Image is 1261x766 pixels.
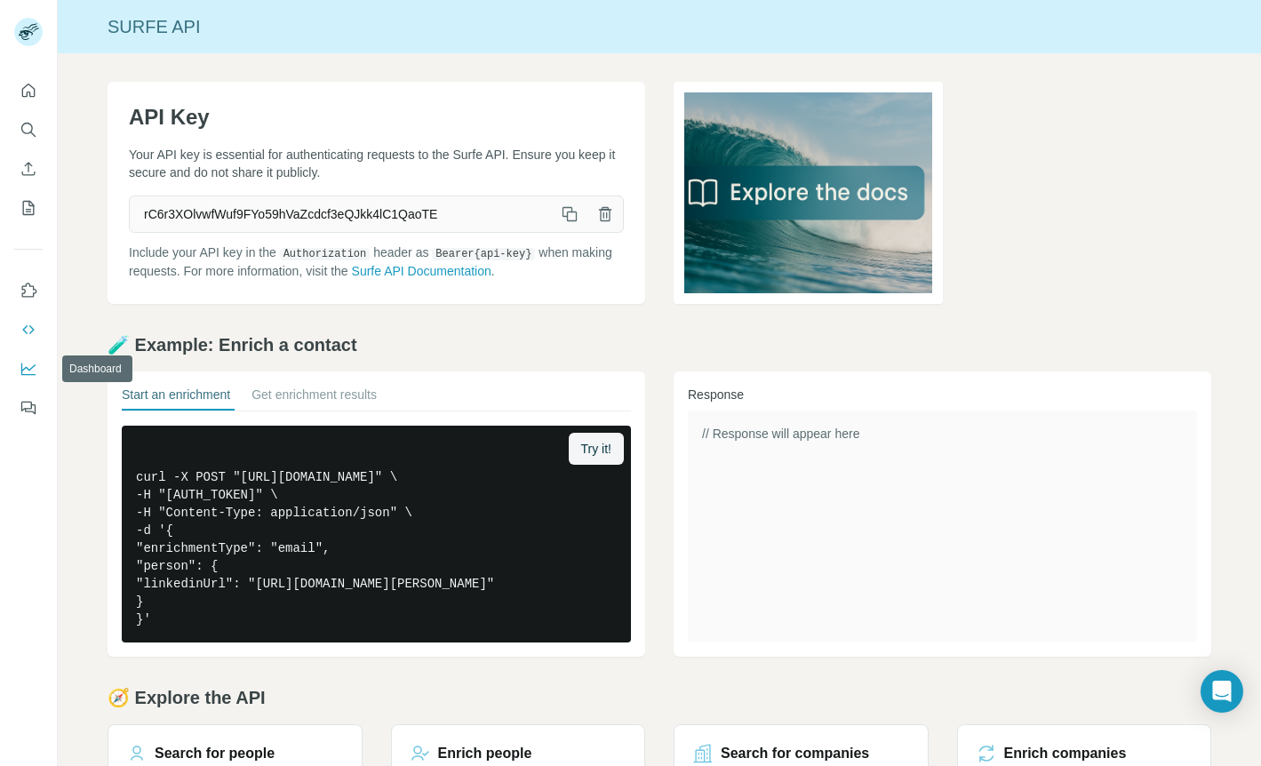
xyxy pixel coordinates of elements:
[432,248,535,260] code: Bearer {api-key}
[108,685,1211,710] h2: 🧭 Explore the API
[129,103,624,132] h1: API Key
[352,264,491,278] a: Surfe API Documentation
[14,392,43,424] button: Feedback
[688,386,1197,403] h3: Response
[14,275,43,307] button: Use Surfe on LinkedIn
[14,314,43,346] button: Use Surfe API
[1004,743,1127,764] h3: Enrich companies
[438,743,532,764] h3: Enrich people
[58,14,1261,39] div: Surfe API
[251,386,377,411] button: Get enrichment results
[14,192,43,224] button: My lists
[14,353,43,385] button: Dashboard
[122,426,631,642] pre: curl -X POST "[URL][DOMAIN_NAME]" \ -H "[AUTH_TOKEN]" \ -H "Content-Type: application/json" \ -d ...
[702,427,859,441] span: // Response will appear here
[122,386,230,411] button: Start an enrichment
[14,153,43,185] button: Enrich CSV
[129,146,624,181] p: Your API key is essential for authenticating requests to the Surfe API. Ensure you keep it secure...
[1201,670,1243,713] div: Open Intercom Messenger
[569,433,624,465] button: Try it!
[280,248,371,260] code: Authorization
[155,743,275,764] h3: Search for people
[14,75,43,107] button: Quick start
[14,114,43,146] button: Search
[129,243,624,280] p: Include your API key in the header as when making requests. For more information, visit the .
[581,440,611,458] span: Try it!
[108,332,1211,357] h2: 🧪 Example: Enrich a contact
[721,743,869,764] h3: Search for companies
[130,198,552,230] span: rC6r3XOlvwfWuf9FYo59hVaZcdcf3eQJkk4lC1QaoTE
